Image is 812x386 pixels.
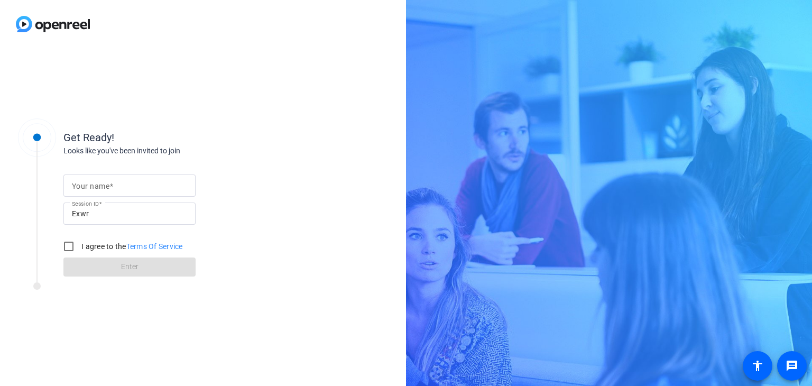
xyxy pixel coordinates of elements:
mat-label: Your name [72,182,109,190]
mat-label: Session ID [72,200,99,207]
mat-icon: accessibility [751,360,764,372]
div: Get Ready! [63,130,275,145]
label: I agree to the [79,241,183,252]
mat-icon: message [786,360,798,372]
a: Terms Of Service [126,242,183,251]
div: Looks like you've been invited to join [63,145,275,157]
